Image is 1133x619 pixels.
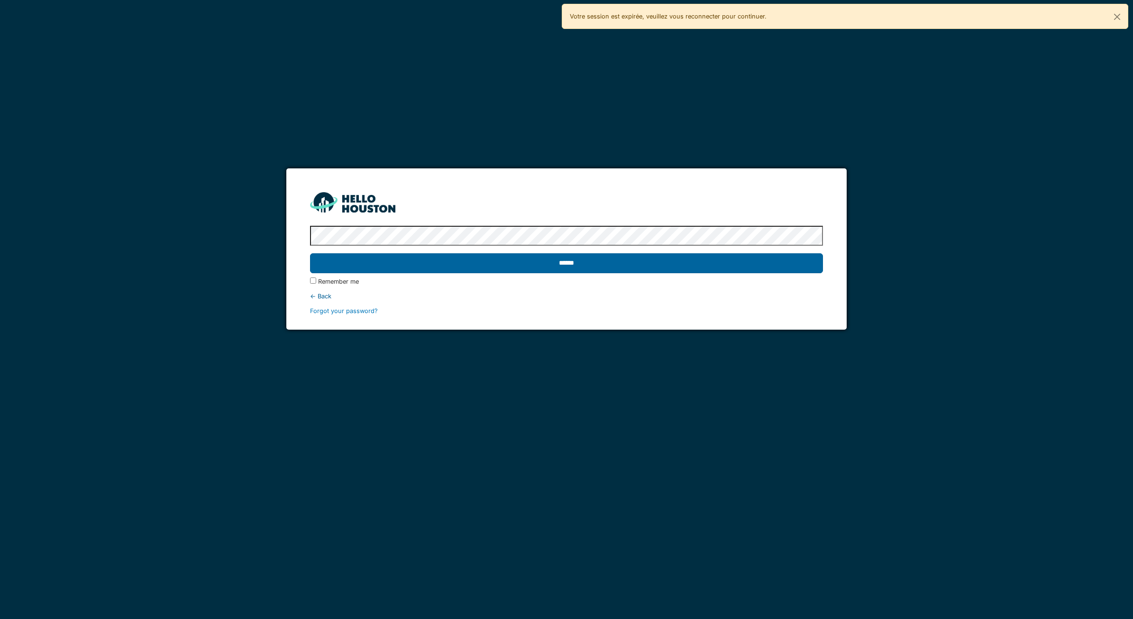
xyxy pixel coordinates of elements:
a: Forgot your password? [310,307,378,314]
label: Remember me [318,277,359,286]
div: Votre session est expirée, veuillez vous reconnecter pour continuer. [562,4,1128,29]
div: ← Back [310,292,823,301]
button: Close [1106,4,1128,29]
img: HH_line-BYnF2_Hg.png [310,192,395,212]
